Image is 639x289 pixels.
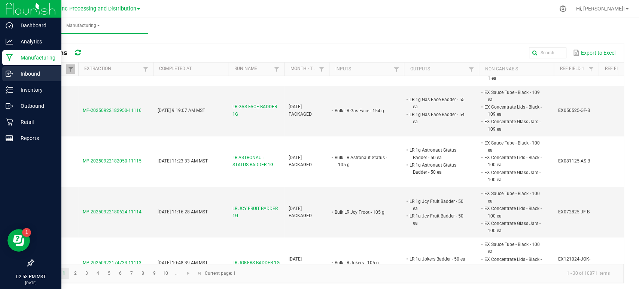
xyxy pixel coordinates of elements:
a: Completed AtSortable [159,66,225,72]
input: Search [529,47,566,58]
li: EX Sauce Tube - Black - 109 ea [483,89,542,103]
a: Ref Field 3Sortable [605,66,631,72]
li: LR 1g Jokers Badder - 50 ea [408,255,468,262]
p: Dashboard [13,21,58,30]
a: ExtractionSortable [84,66,141,72]
a: Filter [66,64,75,74]
a: Filter [587,64,596,74]
span: EX081125-AS-B [558,158,590,164]
a: Filter [272,64,281,74]
a: Page 10 [160,268,171,279]
li: LR 1g Jcy Fruit Badder - 50 ea [408,212,468,226]
p: Reports [13,134,58,143]
li: EX Concentrate Glass Jars - 100 ea [483,169,542,183]
a: Go to the next page [183,268,194,279]
inline-svg: Retail [6,118,13,126]
span: MP-20250922182050-11115 [83,158,142,164]
a: Page 4 [92,268,103,279]
a: Ref Field 1Sortable [560,66,586,72]
span: [DATE] PACKAGED [289,206,312,218]
span: MP-20250922182950-11116 [83,108,142,113]
iframe: Resource center unread badge [22,228,31,237]
li: EX Concentrate Lids - Black - 100 ea [483,204,542,219]
p: Analytics [13,37,58,46]
span: EX072825-JF-B [558,209,590,214]
li: EX Sauce Tube - Black - 100 ea [483,240,542,255]
a: Month - TypeSortable [290,66,317,72]
kendo-pager: Current page: 1 [33,264,624,283]
a: Page 2 [70,268,80,279]
a: Go to the last page [194,268,205,279]
inline-svg: Analytics [6,38,13,45]
a: Filter [141,64,150,74]
li: EX Sauce Tube - Black - 100 ea [483,190,542,204]
span: EX050525-GF-B [558,108,590,113]
span: [DATE] 10:48:39 AM MST [158,260,208,265]
div: All Runs [39,46,94,59]
a: Run NameSortable [234,66,272,72]
li: Bulk LR Astronaut Status - 105 g [334,154,393,168]
inline-svg: Reports [6,134,13,142]
a: Page 3 [81,268,92,279]
span: Hi, [PERSON_NAME]! [576,6,625,12]
inline-svg: Inventory [6,86,13,94]
inline-svg: Outbound [6,102,13,110]
inline-svg: Dashboard [6,22,13,29]
a: Page 5 [104,268,115,279]
span: [DATE] 11:16:28 AM MST [158,209,208,214]
a: Page 9 [149,268,159,279]
li: Bulk LR Jcy Froot - 105 g [334,208,393,216]
a: Filter [392,65,401,74]
a: Page 8 [137,268,148,279]
span: [DATE] 11:23:33 AM MST [158,158,208,164]
p: 02:58 PM MST [3,273,58,280]
li: EX Concentrate Glass Jars - 100 ea [483,219,542,234]
iframe: Resource center [7,229,30,252]
span: LR ASTRONAUT STATUS BADDER 1G [232,154,280,168]
li: EX Concentrate Lids - Black - 109 ea [483,103,542,118]
li: EX Concentrate Lids - Black - 100 ea [483,154,542,168]
span: [DATE] PACKAGED [289,155,312,167]
li: Bulk LR Jokers - 105 g [334,259,393,266]
a: Page 6 [115,268,126,279]
a: Page 1 [58,268,69,279]
span: Go to the next page [185,270,191,276]
li: LR 1g Astronaut Status Badder - 50 ea [408,146,468,161]
li: LR 1g Astronaut Status Badder - 50 ea [408,161,468,176]
li: LR 1g Jokers Badder - 50 ea [408,262,468,270]
th: Outputs [404,63,479,76]
li: LR 1g Jcy Fruit Badder - 50 ea [408,197,468,212]
span: LR JCY FRUIT BADDER 1G [232,205,280,219]
p: Inventory [13,85,58,94]
p: Outbound [13,101,58,110]
span: [DATE] PACKAGED [289,104,312,116]
a: Page 11 [171,268,182,279]
span: MP-20250922174733-11113 [83,260,142,265]
a: Filter [317,64,326,74]
span: Globe Farmacy Inc Processing and Distribution [22,6,136,12]
div: Manage settings [558,5,568,12]
a: Page 7 [126,268,137,279]
inline-svg: Manufacturing [6,54,13,61]
li: EX Concentrate Glass Jars - 109 ea [483,118,542,133]
span: Go to the last page [197,270,203,276]
span: LR GAS FACE BADDER 1G [232,103,280,118]
th: Inputs [329,63,404,76]
a: Filter [467,65,476,74]
span: [DATE] PACKAGED [289,256,312,268]
span: LR JOKERS BADDER 1G [232,259,280,266]
p: Inbound [13,69,58,78]
th: Non Cannabis [479,63,554,76]
span: Manufacturing [18,22,148,29]
span: EX121024-JOK-LR [558,256,590,268]
p: Manufacturing [13,53,58,62]
button: Export to Excel [571,46,617,59]
li: EX Sauce Tube - Black - 100 ea [483,139,542,154]
li: LR 1g Gas Face Badder - 55 ea [408,96,468,110]
li: LR 1g Gas Face Badder - 54 ea [408,111,468,125]
li: EX Concentrate Lids - Black - 100 ea [483,255,542,270]
a: Manufacturing [18,18,148,34]
kendo-pager-info: 1 - 30 of 10871 items [240,267,616,280]
span: MP-20250922180624-11114 [83,209,142,214]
